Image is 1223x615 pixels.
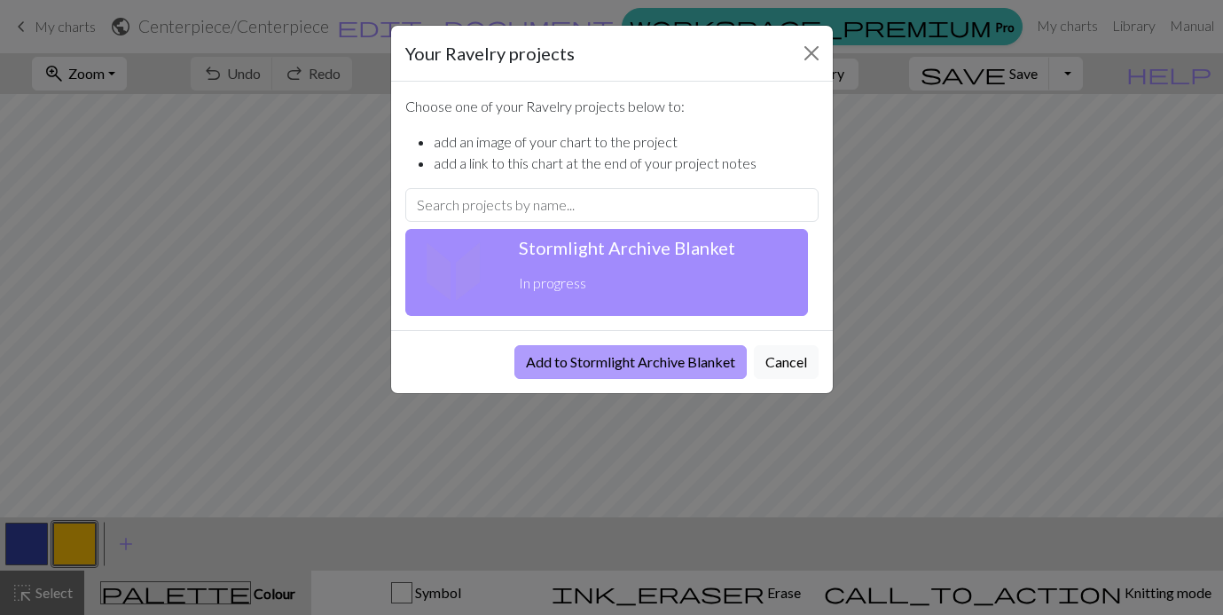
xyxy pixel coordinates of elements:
li: add a link to this chart at the end of your project notes [434,153,819,174]
h5: Your Ravelry projects [405,40,575,67]
p: Choose one of your Ravelry projects below to: [405,96,819,117]
button: Close [797,39,826,67]
button: Cancel [754,345,819,379]
input: Search projects by name... [405,188,819,222]
li: add an image of your chart to the project [434,131,819,153]
button: Add to Stormlight Archive Blanket [514,345,747,379]
p: In progress [519,272,793,294]
h5: Stormlight Archive Blanket ️ [519,237,793,258]
img: Project thumbnail [420,237,487,304]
